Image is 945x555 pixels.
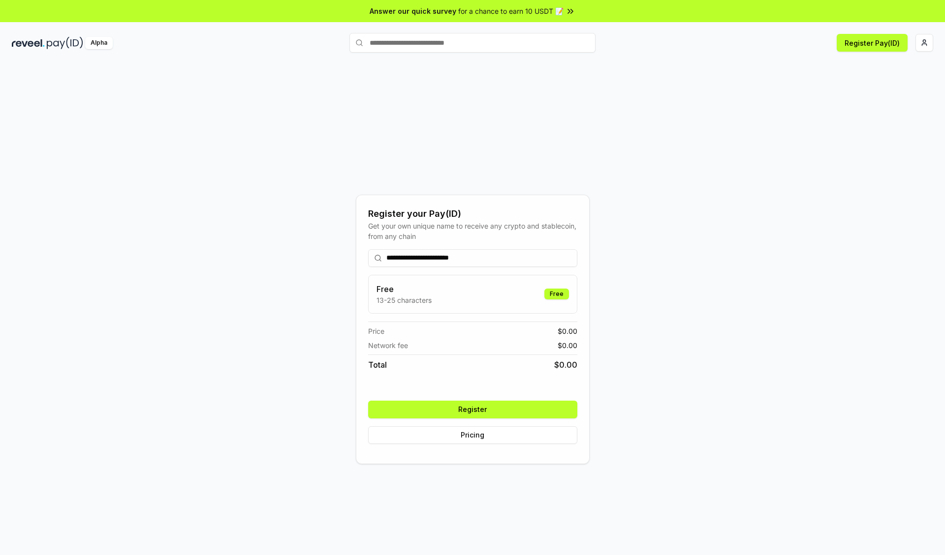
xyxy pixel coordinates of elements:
[368,359,387,371] span: Total
[377,283,432,295] h3: Free
[558,340,577,351] span: $ 0.00
[544,289,569,299] div: Free
[368,326,384,336] span: Price
[558,326,577,336] span: $ 0.00
[368,426,577,444] button: Pricing
[368,221,577,241] div: Get your own unique name to receive any crypto and stablecoin, from any chain
[377,295,432,305] p: 13-25 characters
[47,37,83,49] img: pay_id
[368,401,577,418] button: Register
[85,37,113,49] div: Alpha
[368,340,408,351] span: Network fee
[12,37,45,49] img: reveel_dark
[368,207,577,221] div: Register your Pay(ID)
[458,6,564,16] span: for a chance to earn 10 USDT 📝
[554,359,577,371] span: $ 0.00
[837,34,908,52] button: Register Pay(ID)
[370,6,456,16] span: Answer our quick survey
